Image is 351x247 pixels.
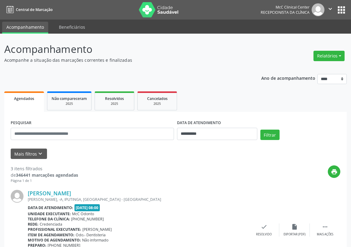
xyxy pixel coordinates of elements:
p: Acompanhe a situação das marcações correntes e finalizadas [4,57,244,63]
div: 2025 [99,101,130,106]
b: Profissional executante: [28,227,81,232]
button:  [324,3,336,16]
i: check [261,223,267,230]
span: Resolvidos [105,96,124,101]
div: Mais ações [317,232,333,237]
button: Mais filtroskeyboard_arrow_down [11,149,47,159]
span: Central de Marcação [16,7,52,12]
i: print [331,168,338,175]
label: PESQUISAR [11,118,31,128]
b: Unidade executante: [28,211,71,216]
a: Beneficiários [55,22,89,32]
button: print [328,165,340,178]
b: Motivo de agendamento: [28,238,81,243]
i: insert_drive_file [291,223,298,230]
button: Relatórios [313,51,345,61]
p: Acompanhamento [4,42,244,57]
a: Central de Marcação [4,5,52,15]
i:  [322,223,328,230]
a: Acompanhamento [2,22,48,34]
div: 2025 [52,101,87,106]
span: McC Odonto [72,211,94,216]
a: [PERSON_NAME] [28,190,71,197]
div: de [11,172,78,178]
div: 3 itens filtrados [11,165,78,172]
img: img [312,3,324,16]
img: img [11,190,24,203]
b: Data de atendimento: [28,205,73,210]
span: Não compareceram [52,96,87,101]
div: McC Clinical Center [261,5,309,10]
button: Filtrar [260,130,280,140]
strong: 346441 marcações agendadas [16,172,78,178]
p: Ano de acompanhamento [261,74,315,82]
div: Resolvido [256,232,272,237]
div: Exportar (PDF) [284,232,306,237]
b: Rede: [28,222,38,227]
span: Recepcionista da clínica [261,10,309,15]
span: Odo.- Dentisteria [76,232,106,238]
button: apps [336,5,347,15]
b: Telefone da clínica: [28,216,70,222]
i:  [327,6,334,12]
label: DATA DE ATENDIMENTO [177,118,221,128]
div: 2025 [142,101,172,106]
span: [PHONE_NUMBER] [71,216,104,222]
div: [PERSON_NAME], -A, IPUTINGA, [GEOGRAPHIC_DATA] - [GEOGRAPHIC_DATA] [28,197,249,202]
span: Não informado [82,238,108,243]
span: [DATE] 08:00 [74,204,100,211]
div: Página 1 de 1 [11,178,78,183]
i: keyboard_arrow_down [37,150,44,157]
b: Item de agendamento: [28,232,74,238]
span: Credenciada [40,222,62,227]
span: Cancelados [147,96,168,101]
span: Agendados [14,96,34,101]
span: [PERSON_NAME] [82,227,112,232]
